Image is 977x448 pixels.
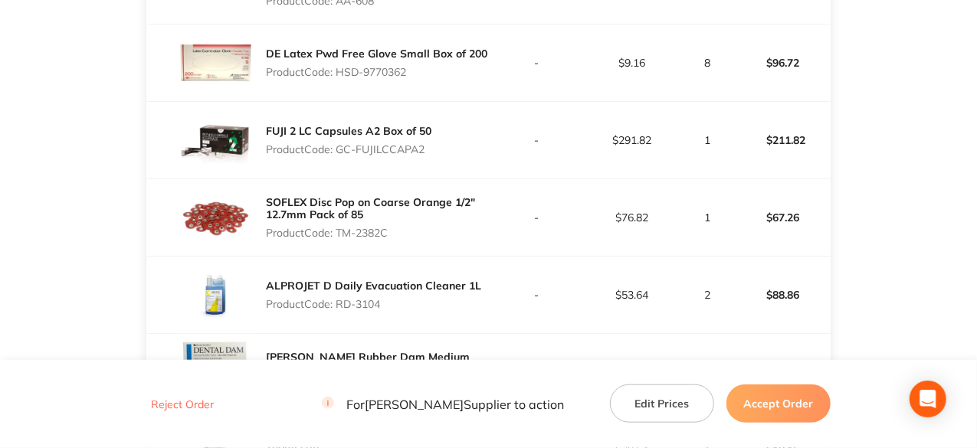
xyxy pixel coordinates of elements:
img: NDA2dmxkdA [177,179,254,256]
p: $34.14 [736,354,830,391]
p: 1 [680,211,733,224]
p: - [490,211,584,224]
p: Product Code: HSD-9770362 [266,66,487,78]
p: - [490,289,584,301]
button: Reject Order [146,397,218,411]
button: Accept Order [726,384,831,423]
p: - [490,57,584,69]
p: Product Code: TM-2382C [266,227,488,239]
p: $88.86 [736,276,830,313]
a: FUJI 2 LC Capsules A2 Box of 50 [266,124,431,138]
a: [PERSON_NAME] Rubber Dam Medium Blue 15x15 cm Mint Box of 36 [266,350,470,376]
a: ALPROJET D Daily Evacuation Cleaner 1L [266,279,481,293]
p: $291.82 [585,134,679,146]
p: 1 [680,134,733,146]
p: 8 [680,57,733,69]
p: $9.16 [585,57,679,69]
p: $76.82 [585,211,679,224]
div: Open Intercom Messenger [910,381,946,417]
p: 2 [680,289,733,301]
p: For [PERSON_NAME] Supplier to action [322,397,564,411]
img: NTBlN2t3YQ [177,257,254,333]
a: DE Latex Pwd Free Glove Small Box of 200 [266,47,487,60]
p: Product Code: RD-3104 [266,298,481,310]
img: NmRycjA0aw [177,102,254,178]
img: M3BhZmRsaw [177,25,254,101]
p: $211.82 [736,122,830,159]
p: - [490,134,584,146]
p: $67.26 [736,199,830,236]
a: SOFLEX Disc Pop on Coarse Orange 1/2" 12.7mm Pack of 85 [266,195,475,221]
button: Edit Prices [610,384,714,423]
p: $96.72 [736,44,830,81]
p: $53.64 [585,289,679,301]
img: emh6cGFndQ [177,334,254,410]
p: Product Code: GC-FUJILCCAPA2 [266,143,431,155]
